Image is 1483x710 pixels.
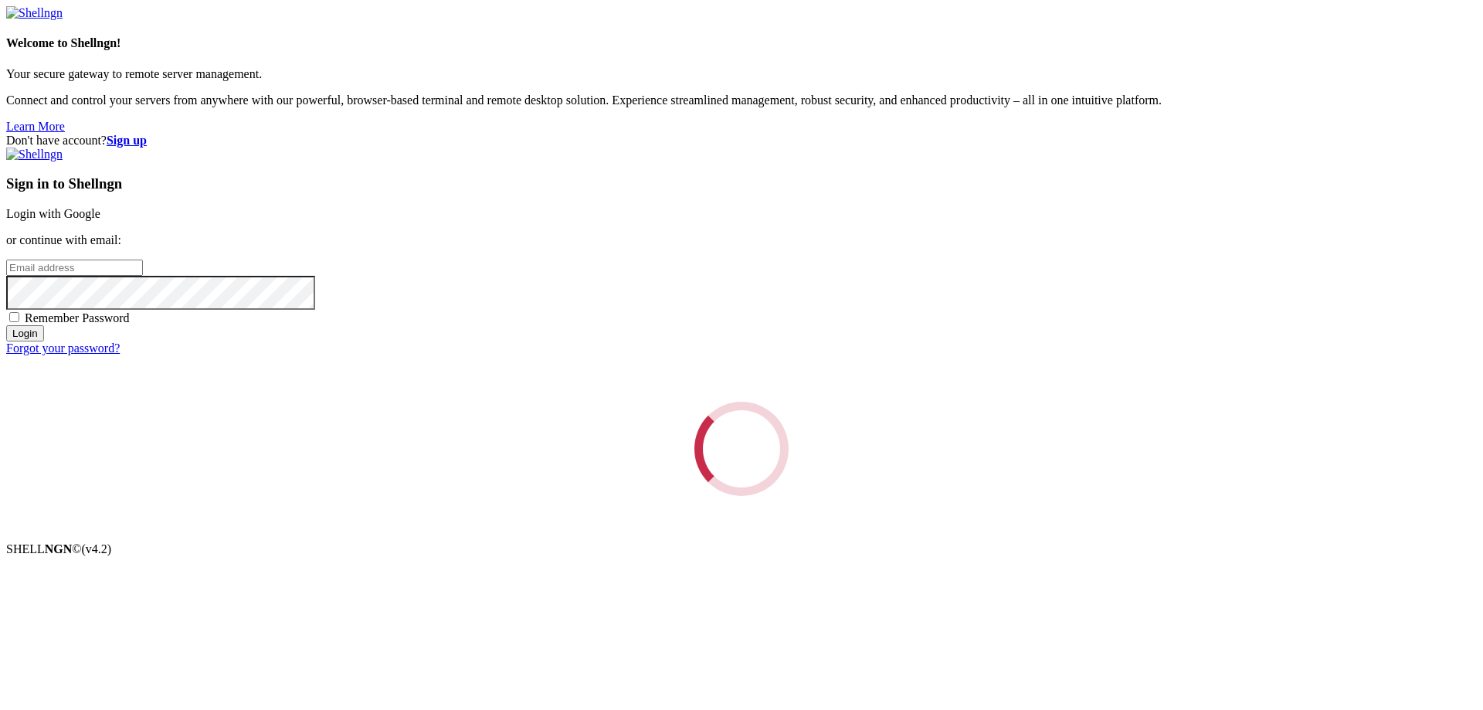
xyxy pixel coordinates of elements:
img: Shellngn [6,6,63,20]
p: Your secure gateway to remote server management. [6,67,1477,81]
span: Remember Password [25,311,130,324]
span: SHELL © [6,542,111,555]
img: Shellngn [6,148,63,161]
h3: Sign in to Shellngn [6,175,1477,192]
a: Learn More [6,120,65,133]
a: Sign up [107,134,147,147]
a: Login with Google [6,207,100,220]
span: 4.2.0 [82,542,112,555]
input: Remember Password [9,312,19,322]
div: Don't have account? [6,134,1477,148]
h4: Welcome to Shellngn! [6,36,1477,50]
p: or continue with email: [6,233,1477,247]
p: Connect and control your servers from anywhere with our powerful, browser-based terminal and remo... [6,93,1477,107]
b: NGN [45,542,73,555]
input: Email address [6,260,143,276]
input: Login [6,325,44,341]
div: Loading... [690,397,792,500]
a: Forgot your password? [6,341,120,355]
